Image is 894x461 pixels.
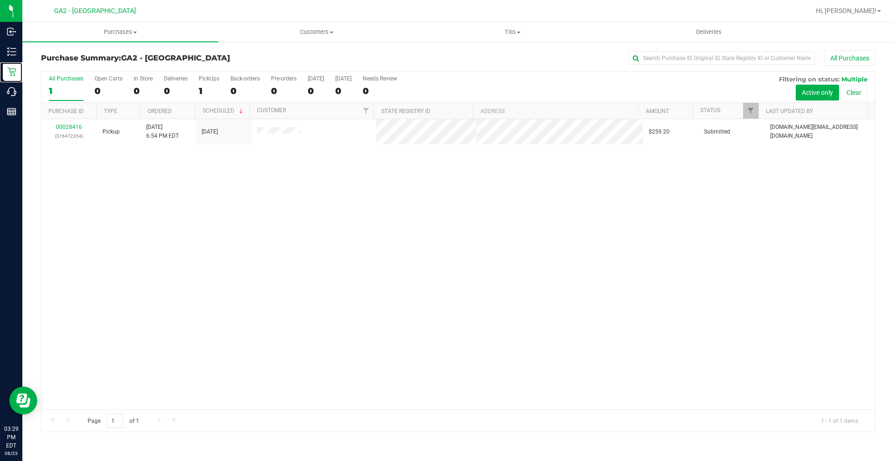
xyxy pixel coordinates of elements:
div: Pre-orders [271,75,297,82]
inline-svg: Call Center [7,87,16,96]
span: Pickup [102,127,120,136]
div: PickUps [199,75,219,82]
div: 1 [199,86,219,96]
span: Multiple [841,75,867,83]
span: Purchases [22,28,218,36]
a: State Registry ID [381,108,430,114]
iframe: Resource center [9,387,37,414]
div: 1 [49,86,83,96]
div: 0 [308,86,324,96]
div: [DATE] [308,75,324,82]
div: 0 [363,86,397,96]
inline-svg: Retail [7,67,16,76]
a: Deliveries [611,22,807,42]
a: 00028416 [56,124,82,130]
div: [DATE] [335,75,352,82]
span: [DATE] 6:54 PM EDT [146,123,179,140]
span: Hi, [PERSON_NAME]! [816,7,876,14]
span: Tills [415,28,610,36]
span: GA2 - [GEOGRAPHIC_DATA] [54,7,136,15]
p: (316472354) [47,132,91,140]
div: Deliveries [164,75,188,82]
a: Customers [218,22,414,42]
a: Amount [646,108,669,114]
inline-svg: Reports [7,107,16,116]
a: Customer [257,107,286,114]
div: 0 [164,86,188,96]
span: Customers [219,28,414,36]
div: 0 [335,86,352,96]
div: All Purchases [49,75,83,82]
a: Scheduled [203,107,245,114]
a: Type [104,108,117,114]
inline-svg: Inbound [7,27,16,36]
input: Search Purchase ID, Original ID, State Registry ID or Customer Name... [629,51,815,65]
inline-svg: Inventory [7,47,16,56]
a: Filter [358,103,373,119]
a: Status [700,107,720,114]
input: 1 [107,414,123,428]
button: Active only [796,85,839,100]
span: 1 - 1 of 1 items [813,414,866,428]
a: Filter [743,103,759,119]
span: Filtering on status: [779,75,840,83]
a: Purchase ID [48,108,84,114]
div: Back-orders [230,75,260,82]
div: 0 [95,86,122,96]
div: Open Carts [95,75,122,82]
span: Submitted [704,127,730,136]
span: [DOMAIN_NAME][EMAIL_ADDRESS][DOMAIN_NAME] [770,123,869,140]
div: Needs Review [363,75,397,82]
th: Address [473,103,638,119]
span: GA2 - [GEOGRAPHIC_DATA] [121,53,230,62]
div: In Store [134,75,153,82]
div: 0 [271,86,297,96]
h3: Purchase Summary: [41,54,319,62]
a: Purchases [22,22,218,42]
a: Last Updated By [766,108,813,114]
button: Clear [840,85,867,100]
button: All Purchases [824,50,875,66]
span: Deliveries [684,28,734,36]
p: 08/23 [4,450,18,457]
div: 0 [230,86,260,96]
span: $259.20 [649,127,670,136]
p: 03:29 PM EDT [4,425,18,450]
span: [DATE] [202,127,218,136]
span: Page of 1 [80,414,147,428]
div: 0 [134,86,153,96]
a: Tills [414,22,610,42]
a: Ordered [148,108,172,114]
